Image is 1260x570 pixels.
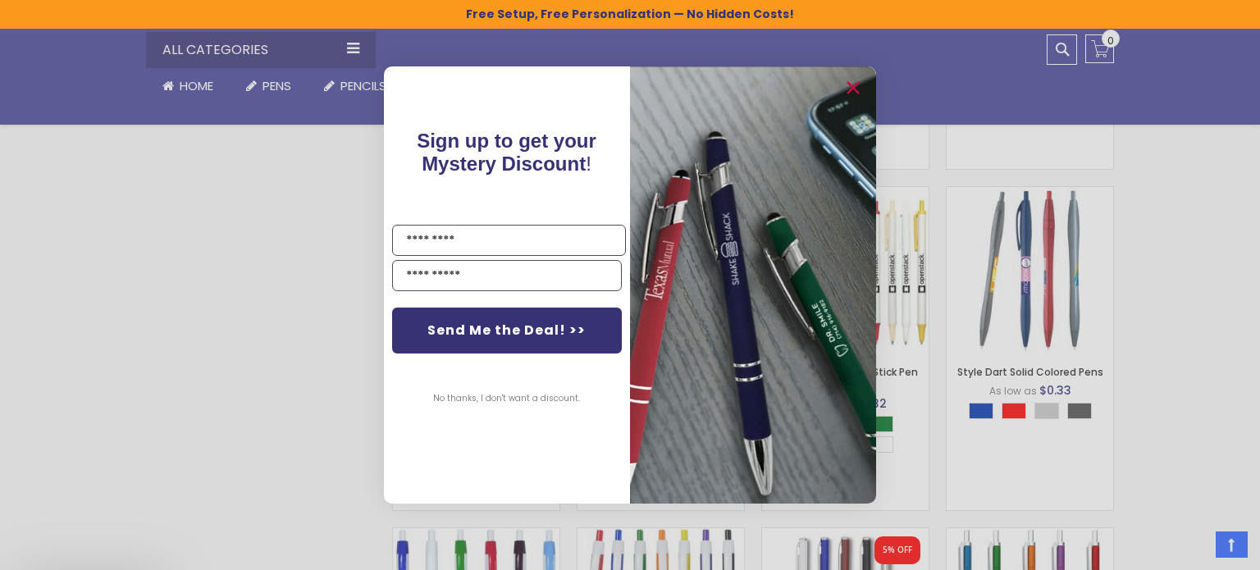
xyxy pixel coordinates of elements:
img: pop-up-image [630,66,876,504]
span: Sign up to get your Mystery Discount [418,130,597,175]
button: No thanks, I don't want a discount. [426,378,589,419]
button: Close dialog [840,75,866,101]
button: Send Me the Deal! >> [392,308,622,353]
span: ! [418,130,597,175]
